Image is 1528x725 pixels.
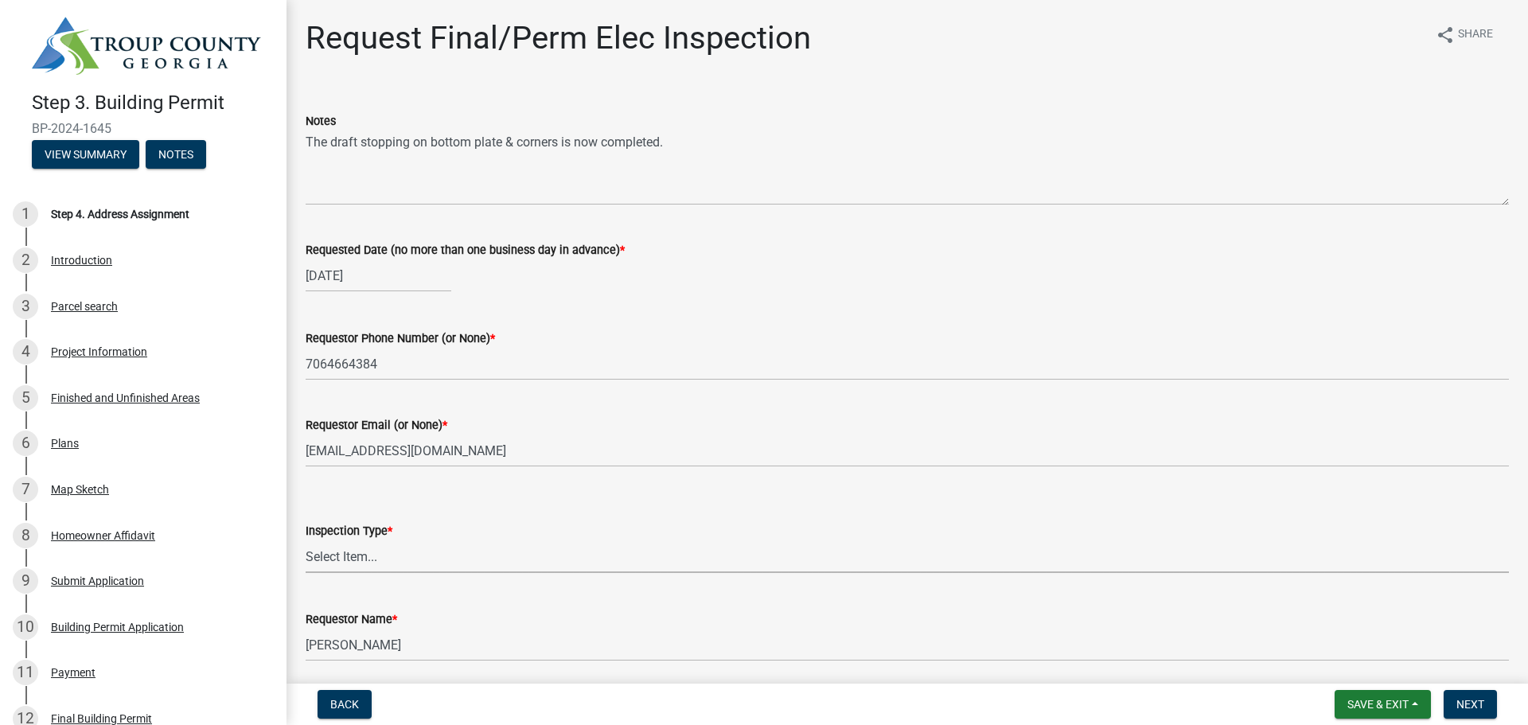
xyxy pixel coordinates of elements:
label: Requestor Name [306,614,397,626]
span: Share [1458,25,1493,45]
div: 10 [13,614,38,640]
div: Map Sketch [51,484,109,495]
label: Requestor Phone Number (or None) [306,333,495,345]
div: 1 [13,201,38,227]
div: Finished and Unfinished Areas [51,392,200,403]
div: Parcel search [51,301,118,312]
label: Notes [306,116,336,127]
div: Step 4. Address Assignment [51,209,189,220]
div: 9 [13,568,38,594]
wm-modal-confirm: Summary [32,149,139,162]
button: Next [1444,690,1497,719]
button: Notes [146,140,206,169]
h1: Request Final/Perm Elec Inspection [306,19,811,57]
button: shareShare [1423,19,1506,50]
div: 8 [13,523,38,548]
span: Next [1456,698,1484,711]
div: 5 [13,385,38,411]
div: Building Permit Application [51,622,184,633]
i: share [1436,25,1455,45]
div: Homeowner Affidavit [51,530,155,541]
wm-modal-confirm: Notes [146,149,206,162]
div: 7 [13,477,38,502]
button: View Summary [32,140,139,169]
img: Troup County, Georgia [32,17,261,75]
div: 2 [13,248,38,273]
div: Payment [51,667,95,678]
label: Requested Date (no more than one business day in advance) [306,245,625,256]
span: BP-2024-1645 [32,121,255,136]
span: Save & Exit [1347,698,1409,711]
div: Project Information [51,346,147,357]
div: 6 [13,431,38,456]
button: Save & Exit [1335,690,1431,719]
div: 11 [13,660,38,685]
button: Back [318,690,372,719]
div: Introduction [51,255,112,266]
input: mm/dd/yyyy [306,259,451,292]
div: Final Building Permit [51,713,152,724]
label: Requestor Email (or None) [306,420,447,431]
div: Plans [51,438,79,449]
h4: Step 3. Building Permit [32,92,274,115]
div: 4 [13,339,38,364]
label: Inspection Type [306,526,392,537]
div: Submit Application [51,575,144,587]
div: 3 [13,294,38,319]
span: Back [330,698,359,711]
